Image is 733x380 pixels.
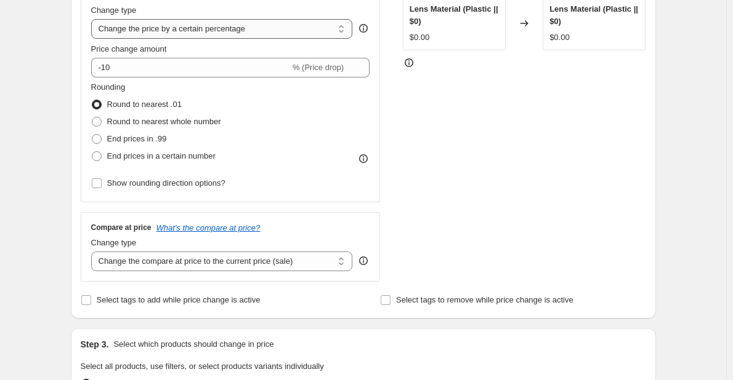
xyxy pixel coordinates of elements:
[293,63,344,72] span: % (Price drop)
[91,238,137,247] span: Change type
[357,22,370,34] div: help
[410,4,498,26] span: Lens Material (Plastic || $0)
[91,223,152,232] h3: Compare at price
[396,295,573,304] span: Select tags to remove while price change is active
[91,82,126,92] span: Rounding
[549,4,638,26] span: Lens Material (Plastic || $0)
[91,58,290,77] input: -15
[107,134,167,143] span: End prices in .99
[156,223,261,232] button: What's the compare at price?
[107,117,221,126] span: Round to nearest whole number
[91,6,137,15] span: Change type
[107,178,225,188] span: Show rounding direction options?
[357,255,370,267] div: help
[97,295,261,304] span: Select tags to add while price change is active
[107,151,216,160] span: End prices in a certain number
[113,338,273,350] p: Select which products should change in price
[107,100,182,109] span: Round to nearest .01
[91,44,167,53] span: Price change amount
[549,31,570,44] div: $0.00
[81,362,324,371] span: Select all products, use filters, or select products variants individually
[410,31,430,44] div: $0.00
[81,338,109,350] h2: Step 3.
